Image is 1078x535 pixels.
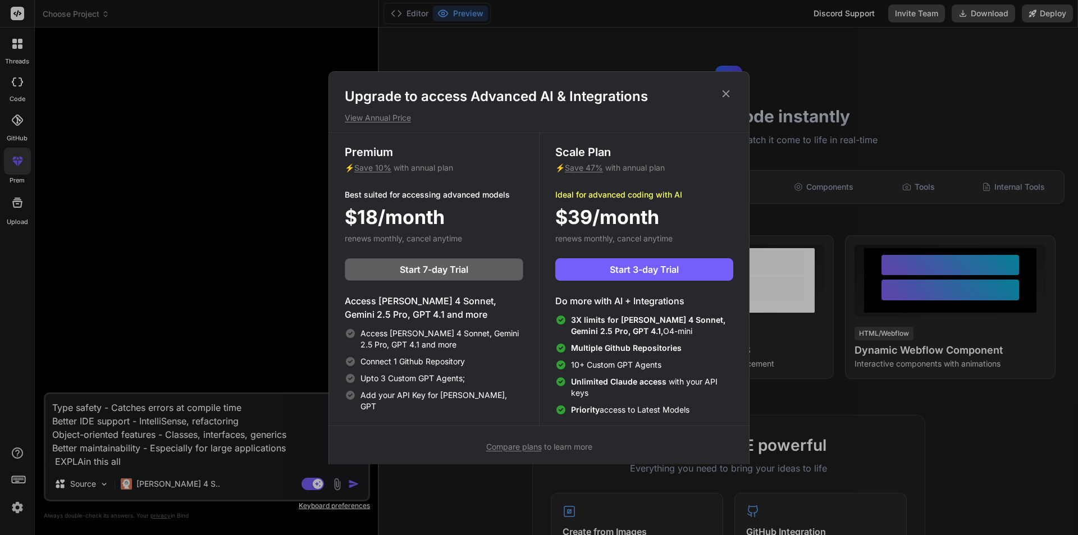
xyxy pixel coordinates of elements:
[400,263,468,276] span: Start 7-day Trial
[345,294,523,321] h4: Access [PERSON_NAME] 4 Sonnet, Gemini 2.5 Pro, GPT 4.1 and more
[610,263,679,276] span: Start 3-day Trial
[571,404,689,415] span: access to Latest Models
[555,258,733,281] button: Start 3-day Trial
[555,294,733,308] h4: Do more with AI + Integrations
[360,328,523,350] span: Access [PERSON_NAME] 4 Sonnet, Gemini 2.5 Pro, GPT 4.1 and more
[571,314,733,337] span: O4-mini
[571,315,725,336] span: 3X limits for [PERSON_NAME] 4 Sonnet, Gemini 2.5 Pro, GPT 4.1,
[555,189,733,200] p: Ideal for advanced coding with AI
[571,359,661,371] span: 10+ Custom GPT Agents
[555,234,673,243] span: renews monthly, cancel anytime
[345,88,733,106] h1: Upgrade to access Advanced AI & Integrations
[486,442,592,451] span: to learn more
[345,234,462,243] span: renews monthly, cancel anytime
[345,203,445,231] span: $18/month
[345,144,523,160] h3: Premium
[345,189,523,200] p: Best suited for accessing advanced models
[571,377,669,386] span: Unlimited Claude access
[555,144,733,160] h3: Scale Plan
[345,112,733,124] p: View Annual Price
[571,405,600,414] span: Priority
[555,203,659,231] span: $39/month
[354,163,391,172] span: Save 10%
[486,442,542,451] span: Compare plans
[345,258,523,281] button: Start 7-day Trial
[571,343,682,353] span: Multiple Github Repositories
[360,390,523,412] span: Add your API Key for [PERSON_NAME], GPT
[360,373,465,384] span: Upto 3 Custom GPT Agents;
[555,162,733,173] p: ⚡ with annual plan
[571,376,733,399] span: with your API keys
[360,356,465,367] span: Connect 1 Github Repository
[345,162,523,173] p: ⚡ with annual plan
[565,163,603,172] span: Save 47%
